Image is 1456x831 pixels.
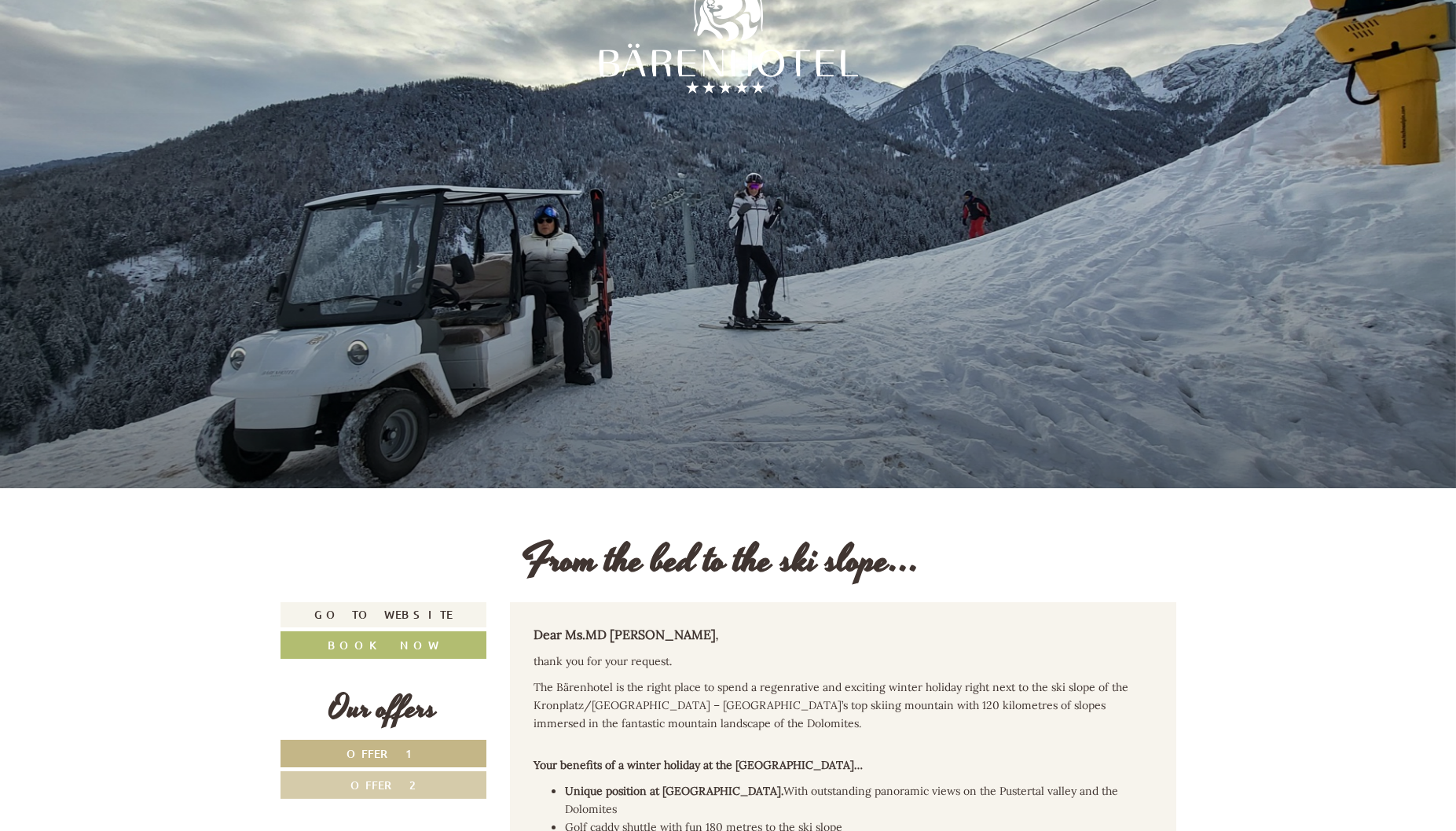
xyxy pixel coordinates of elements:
[522,539,920,583] h1: From the bed to the ski slope...
[281,602,487,627] a: Go to website
[281,686,487,731] div: Our offers
[281,631,487,659] a: Book now
[565,784,783,798] span: Unique position at [GEOGRAPHIC_DATA].
[534,627,718,642] strong: Dear Ms.MD [PERSON_NAME]
[565,784,1118,816] span: With outstanding panoramic views on the Pustertal valley and the Dolomites
[716,628,718,642] em: ,
[534,758,863,772] strong: Your benefits of a winter holiday at the [GEOGRAPHIC_DATA]…
[347,746,420,761] span: Offer 1
[534,654,672,668] span: thank you for your request.
[534,680,1128,730] span: The Bärenhotel is the right place to spend a regenrative and exciting winter holiday right next t...
[350,778,416,792] span: Offer 2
